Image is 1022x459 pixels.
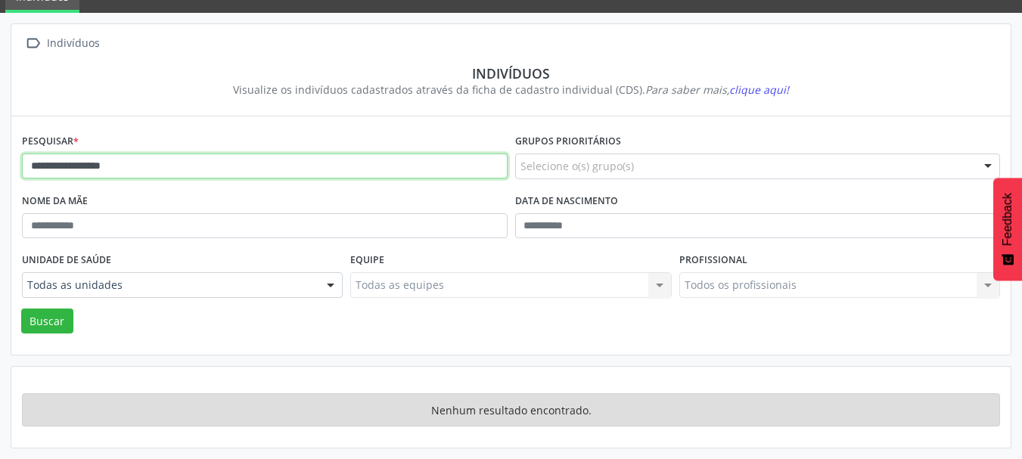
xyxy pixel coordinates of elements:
i: Para saber mais, [645,82,789,97]
label: Profissional [679,249,747,272]
div: Indivíduos [44,33,102,54]
div: Indivíduos [33,65,989,82]
label: Unidade de saúde [22,249,111,272]
label: Nome da mãe [22,190,88,213]
span: Selecione o(s) grupo(s) [520,158,634,174]
div: Nenhum resultado encontrado. [22,393,1000,426]
label: Equipe [350,249,384,272]
a:  Indivíduos [22,33,102,54]
label: Pesquisar [22,130,79,154]
span: Todas as unidades [27,278,312,293]
div: Visualize os indivíduos cadastrados através da ficha de cadastro individual (CDS). [33,82,989,98]
button: Feedback - Mostrar pesquisa [993,178,1022,281]
span: Feedback [1001,193,1014,246]
label: Grupos prioritários [515,130,621,154]
label: Data de nascimento [515,190,618,213]
button: Buscar [21,309,73,334]
i:  [22,33,44,54]
span: clique aqui! [729,82,789,97]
